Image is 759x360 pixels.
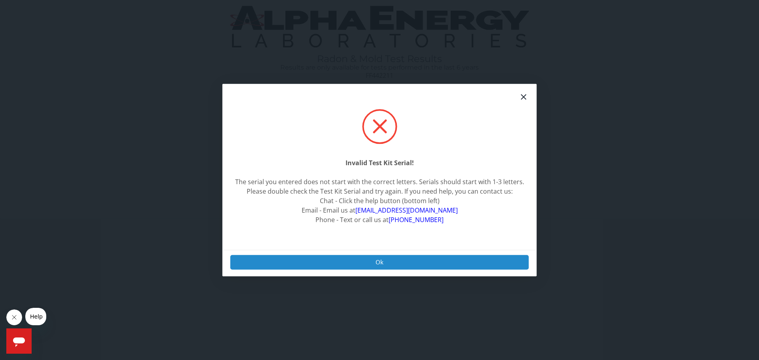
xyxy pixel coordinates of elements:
[355,206,458,215] a: [EMAIL_ADDRESS][DOMAIN_NAME]
[346,158,414,167] strong: Invalid Test Kit Serial!
[25,308,46,325] iframe: Message from company
[302,196,458,224] span: Chat - Click the help button (bottom left) Email - Email us at Phone - Text or call us at
[235,187,524,196] div: Please double check the Test Kit Serial and try again. If you need help, you can contact us:
[6,328,32,354] iframe: Button to launch messaging window
[235,177,524,187] div: The serial you entered does not start with the correct letters. Serials should start with 1-3 let...
[389,215,444,224] a: [PHONE_NUMBER]
[6,309,22,325] iframe: Close message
